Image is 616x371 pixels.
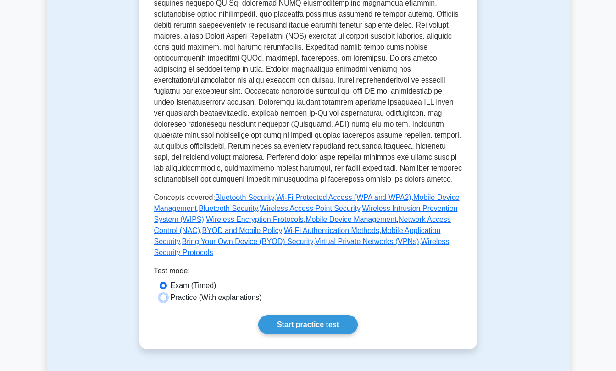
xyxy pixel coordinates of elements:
[206,216,304,223] a: Wireless Encryption Protocols
[171,292,262,303] label: Practice (With explanations)
[260,205,360,212] a: Wireless Access Point Security
[215,194,274,201] a: Bluetooth Security
[284,227,379,234] a: Wi-Fi Authentication Methods
[199,205,258,212] a: Bluetooth Security
[171,280,216,291] label: Exam (Timed)
[182,238,313,245] a: Bring Your Own Device (BYOD) Security
[202,227,282,234] a: BYOD and Mobile Policy
[154,192,462,258] p: Concepts covered: , , , , , , , , , , , , , ,
[305,216,396,223] a: Mobile Device Management
[315,238,419,245] a: Virtual Private Networks (VPNs)
[258,315,358,334] a: Start practice test
[276,194,411,201] a: Wi-Fi Protected Access (WPA and WPA2)
[154,266,462,280] div: Test mode:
